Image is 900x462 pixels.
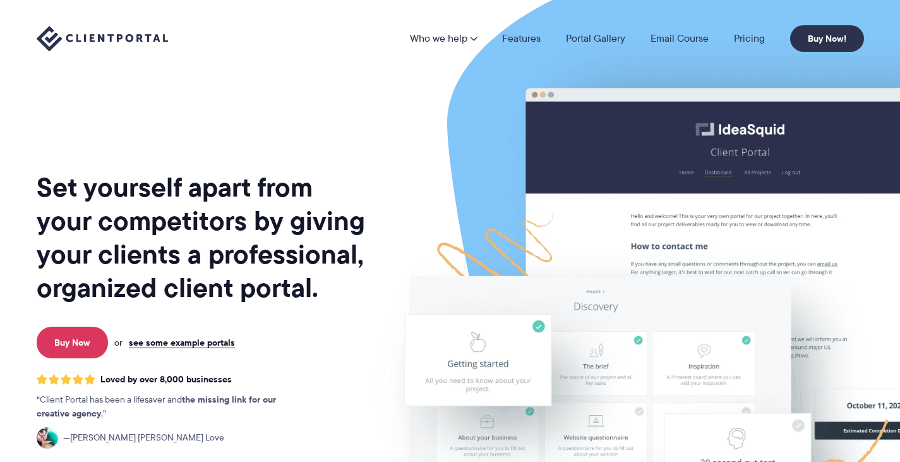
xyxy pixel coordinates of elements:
[651,33,709,44] a: Email Course
[566,33,625,44] a: Portal Gallery
[37,327,108,358] a: Buy Now
[37,393,302,421] p: Client Portal has been a lifesaver and .
[63,431,224,445] span: [PERSON_NAME] [PERSON_NAME] Love
[129,337,235,348] a: see some example portals
[790,25,864,52] a: Buy Now!
[37,392,276,420] strong: the missing link for our creative agency
[114,337,123,348] span: or
[37,171,368,305] h1: Set yourself apart from your competitors by giving your clients a professional, organized client ...
[734,33,765,44] a: Pricing
[502,33,541,44] a: Features
[410,33,477,44] a: Who we help
[100,374,232,385] span: Loved by over 8,000 businesses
